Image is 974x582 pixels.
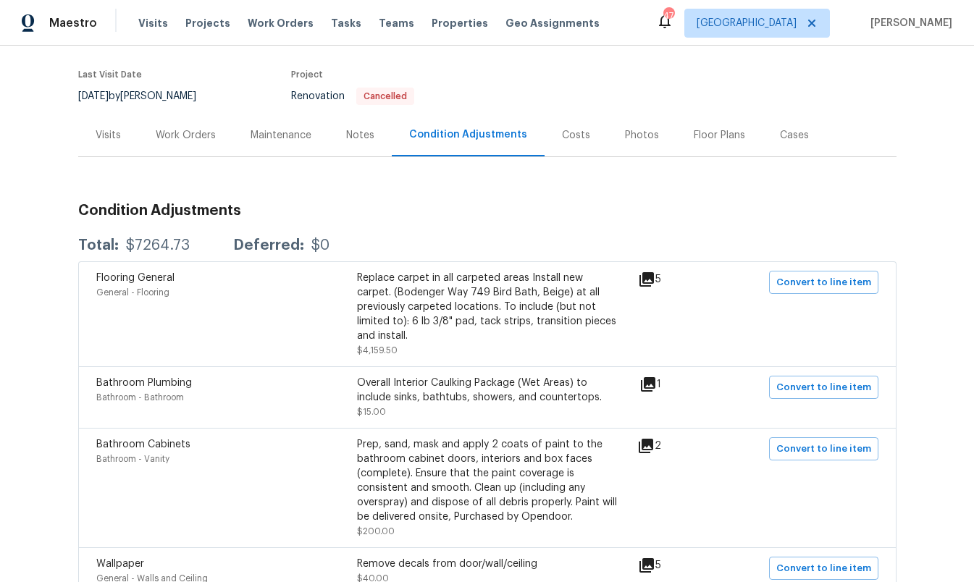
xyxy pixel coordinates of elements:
[357,437,618,524] div: Prep, sand, mask and apply 2 coats of paint to the bathroom cabinet doors, interiors and box face...
[138,16,168,30] span: Visits
[769,557,878,580] button: Convert to line item
[505,16,600,30] span: Geo Assignments
[865,16,952,30] span: [PERSON_NAME]
[96,273,175,283] span: Flooring General
[769,437,878,460] button: Convert to line item
[78,70,142,79] span: Last Visit Date
[357,271,618,343] div: Replace carpet in all carpeted areas Install new carpet. (Bodenger Way 749 Bird Bath, Beige) at a...
[96,439,190,450] span: Bathroom Cabinets
[156,128,216,143] div: Work Orders
[776,441,871,457] span: Convert to line item
[357,557,618,571] div: Remove decals from door/wall/ceiling
[663,9,673,23] div: 47
[562,128,590,143] div: Costs
[96,288,169,297] span: General - Flooring
[96,128,121,143] div: Visits
[776,379,871,396] span: Convert to line item
[357,346,398,355] span: $4,159.50
[769,271,878,294] button: Convert to line item
[126,238,190,253] div: $7264.73
[409,127,527,142] div: Condition Adjustments
[96,455,169,463] span: Bathroom - Vanity
[358,92,413,101] span: Cancelled
[96,393,184,402] span: Bathroom - Bathroom
[697,16,797,30] span: [GEOGRAPHIC_DATA]
[251,128,311,143] div: Maintenance
[291,91,414,101] span: Renovation
[311,238,329,253] div: $0
[49,16,97,30] span: Maestro
[694,128,745,143] div: Floor Plans
[625,128,659,143] div: Photos
[637,437,708,455] div: 2
[357,408,386,416] span: $15.00
[248,16,314,30] span: Work Orders
[185,16,230,30] span: Projects
[78,88,214,105] div: by [PERSON_NAME]
[291,70,323,79] span: Project
[78,203,897,218] h3: Condition Adjustments
[346,128,374,143] div: Notes
[78,238,119,253] div: Total:
[776,274,871,291] span: Convert to line item
[96,378,192,388] span: Bathroom Plumbing
[96,559,144,569] span: Wallpaper
[331,18,361,28] span: Tasks
[638,557,708,574] div: 5
[769,376,878,399] button: Convert to line item
[638,271,708,288] div: 5
[357,527,395,536] span: $200.00
[639,376,708,393] div: 1
[776,560,871,577] span: Convert to line item
[78,91,109,101] span: [DATE]
[780,128,809,143] div: Cases
[357,376,618,405] div: Overall Interior Caulking Package (Wet Areas) to include sinks, bathtubs, showers, and countertops.
[233,238,304,253] div: Deferred:
[379,16,414,30] span: Teams
[432,16,488,30] span: Properties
